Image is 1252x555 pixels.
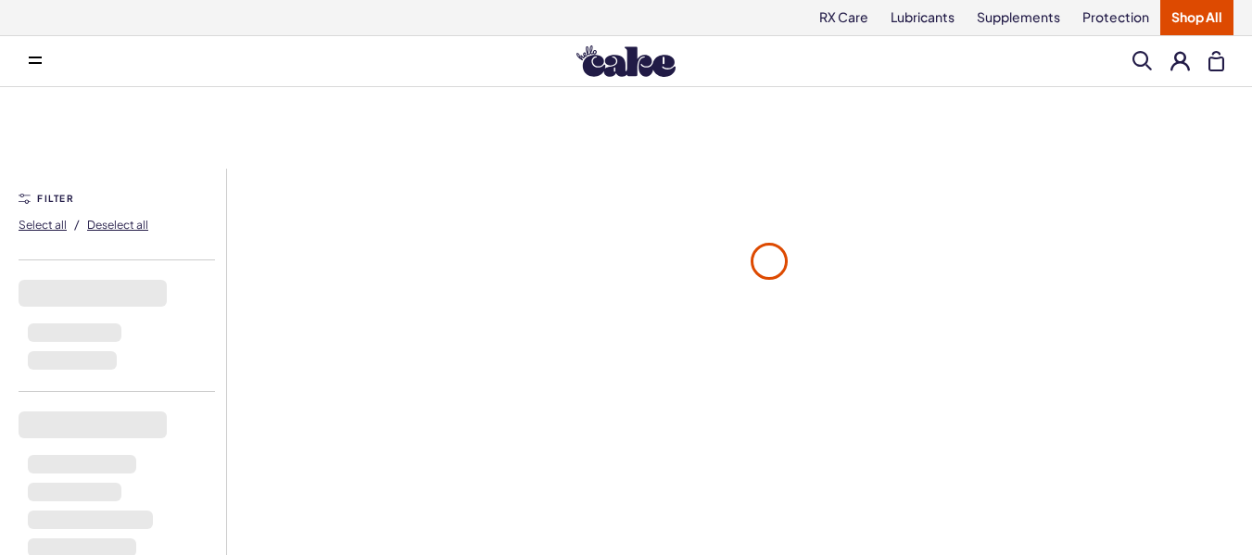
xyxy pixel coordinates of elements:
[19,209,67,239] button: Select all
[576,45,676,77] img: Hello Cake
[87,218,148,232] span: Deselect all
[19,218,67,232] span: Select all
[87,209,148,239] button: Deselect all
[74,216,80,233] span: /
